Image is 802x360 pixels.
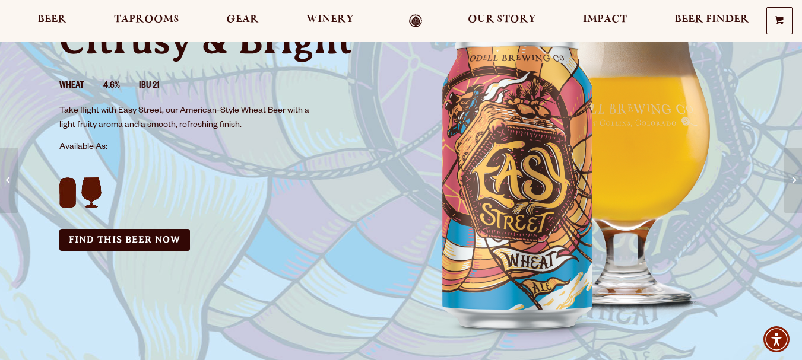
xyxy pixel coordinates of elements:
span: Gear [226,15,259,24]
span: Beer [37,15,66,24]
a: Beer [30,14,74,28]
span: Take flight with Easy Street, our American-Style Wheat Beer with a light fruity aroma and a smoot... [59,107,309,130]
span: Beer Finder [674,15,749,24]
a: Beer Finder [667,14,757,28]
li: Wheat [59,79,103,94]
p: Citrusy & Bright [59,22,387,60]
a: Taprooms [106,14,187,28]
span: Winery [306,15,354,24]
a: Winery [299,14,362,28]
a: Impact [575,14,635,28]
li: IBU 21 [139,79,178,94]
p: Available As: [59,141,387,155]
span: Impact [583,15,627,24]
li: 4.6% [103,79,139,94]
span: Taprooms [114,15,179,24]
a: Odell Home [394,14,438,28]
a: Our Story [460,14,544,28]
a: Gear [218,14,267,28]
a: Find this Beer Now [59,229,190,251]
div: Accessibility Menu [763,326,790,352]
span: Our Story [468,15,536,24]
